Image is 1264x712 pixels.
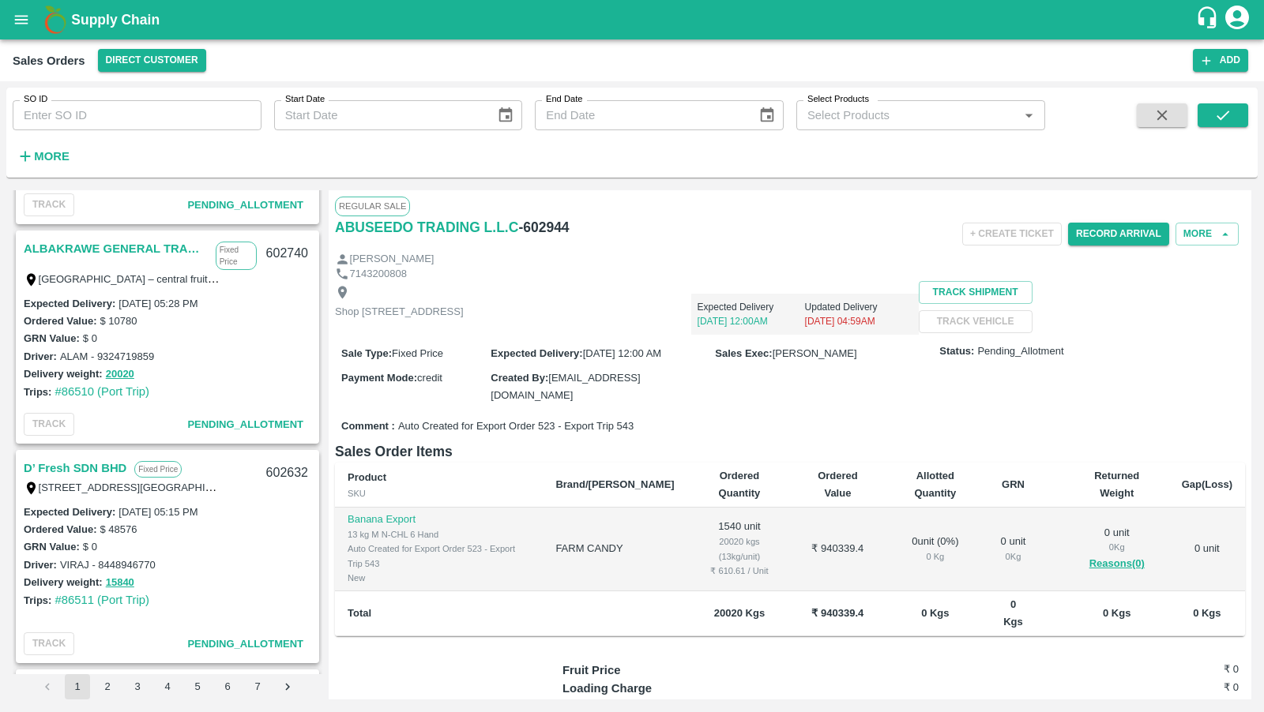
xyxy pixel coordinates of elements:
button: Record Arrival [1068,223,1169,245]
div: 20020 kgs (13kg/unit) [700,534,780,564]
span: Pending_Allotment [977,344,1063,359]
td: 1540 unit [687,508,792,591]
label: [STREET_ADDRESS][GEOGRAPHIC_DATA] [39,481,247,493]
p: Banana Export [348,512,530,527]
button: Go to next page [275,674,300,699]
label: Driver: [24,350,57,362]
label: Expected Delivery : [24,298,115,309]
a: ALBAKRAWE GENERAL TRADING LLC [24,238,208,259]
span: Auto Created for Export Order 523 - Export Trip 543 [398,419,634,434]
span: Pending_Allotment [187,199,303,211]
span: Pending_Allotment [187,638,303,650]
div: SKU [348,486,530,500]
button: Select DC [98,49,206,72]
button: Choose date [752,100,782,130]
button: Go to page 6 [215,674,240,699]
div: account of current user [1223,3,1251,36]
h6: Sales Order Items [335,440,1245,463]
span: [EMAIL_ADDRESS][DOMAIN_NAME] [491,372,640,401]
label: Trips: [24,594,51,606]
a: ABUSEEDO TRADING L.L.C [335,216,518,238]
input: Enter SO ID [13,100,261,130]
button: 20020 [106,365,134,384]
span: Fixed Price [392,347,443,359]
label: Sale Type : [341,347,392,359]
button: Choose date [491,100,521,130]
div: Sales Orders [13,51,85,71]
button: 15840 [106,574,134,592]
label: Driver: [24,559,57,571]
label: Payment Mode : [341,372,417,384]
a: D’ Fresh SDN BHD [24,458,126,478]
p: 7143200808 [350,267,407,282]
button: More [13,143,73,170]
button: More [1176,223,1239,245]
a: Supply Chain [71,9,1195,31]
label: Sales Exec : [715,347,772,359]
p: Fruit Price [562,661,732,679]
button: open drawer [3,2,39,38]
span: [PERSON_NAME] [773,347,857,359]
label: VIRAJ - 8448946770 [60,559,156,571]
input: Select Products [801,105,1014,126]
h6: ₹ 0 [1126,661,1239,677]
label: GRN Value: [24,541,80,553]
button: Go to page 7 [245,674,270,699]
label: $ 0 [83,332,97,344]
input: End Date [535,100,745,130]
label: Delivery weight: [24,576,103,588]
label: Comment : [341,419,395,434]
div: 602740 [257,235,318,272]
input: Start Date [274,100,484,130]
label: End Date [546,93,582,106]
b: GRN [1002,478,1025,490]
label: Status: [939,344,974,359]
strong: More [34,150,70,163]
p: [DATE] 12:00AM [698,314,805,328]
td: FARM CANDY [543,508,687,591]
label: $ 10780 [100,315,137,327]
p: Fixed Price [216,242,257,270]
button: Go to page 4 [155,674,180,699]
div: 0 unit [999,534,1027,564]
div: Auto Created for Export Order 523 - Export Trip 543 [348,541,530,571]
label: GRN Value: [24,332,80,344]
label: $ 48576 [100,523,137,535]
label: [DATE] 05:28 PM [118,298,197,309]
b: 20020 Kgs [714,607,765,619]
label: [DATE] 05:15 PM [118,506,197,518]
button: Add [1193,49,1248,72]
div: New [348,571,530,585]
b: Total [348,607,371,619]
div: 13 kg M N-CHL 6 Hand [348,527,530,541]
div: ₹ 610.61 / Unit [700,564,780,578]
label: Trips: [24,386,51,398]
div: 602632 [257,455,318,492]
label: [GEOGRAPHIC_DATA] – central fruits and vegetables market Wholesale building # 1, Shop # 3 P.O. [G... [39,272,1238,285]
p: Expected Delivery [698,300,805,314]
span: [DATE] 12:00 AM [583,347,661,359]
a: #86511 (Port Trip) [55,594,149,606]
b: Ordered Quantity [719,470,761,499]
button: Go to page 3 [125,674,150,699]
button: Go to page 2 [95,674,120,699]
p: Shop [STREET_ADDRESS] [335,305,464,320]
b: Product [348,471,386,483]
p: [PERSON_NAME] [350,252,434,267]
b: Allotted Quantity [914,470,956,499]
b: 0 Kgs [1193,607,1221,619]
div: 0 unit ( 0 %) [897,534,975,564]
button: page 1 [65,674,90,699]
h6: ₹ 0 [1126,680,1239,695]
b: 0 Kgs [1003,598,1023,628]
a: #86510 (Port Trip) [55,385,149,398]
button: Reasons(0) [1078,555,1157,573]
b: Returned Weight [1094,470,1139,499]
b: Gap(Loss) [1182,478,1232,490]
div: 0 Kg [897,549,975,564]
b: Supply Chain [71,12,160,28]
label: SO ID [24,93,47,106]
label: Expected Delivery : [491,347,582,359]
div: 0 Kg [999,549,1027,564]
